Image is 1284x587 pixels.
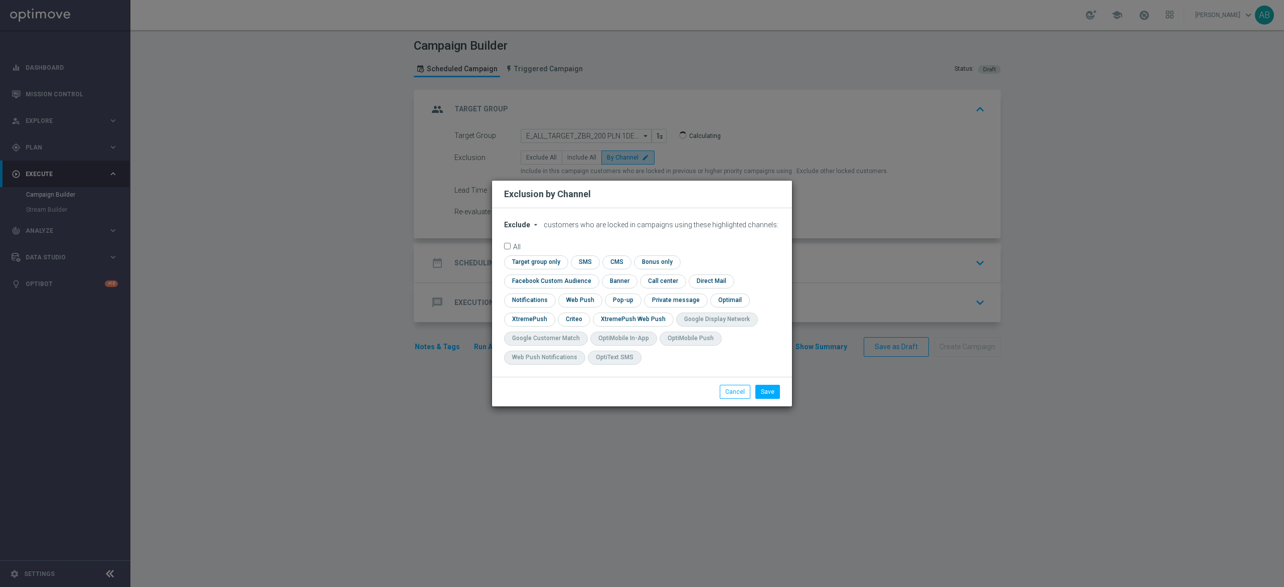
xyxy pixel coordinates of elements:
[504,188,591,200] h2: Exclusion by Channel
[504,221,530,229] span: Exclude
[504,221,780,229] div: customers who are locked in campaigns using these highlighted channels:
[720,385,750,399] button: Cancel
[512,353,577,362] div: Web Push Notifications
[504,221,542,229] button: Exclude arrow_drop_down
[668,334,714,343] div: OptiMobile Push
[684,315,750,324] div: Google Display Network
[755,385,780,399] button: Save
[532,221,540,229] i: arrow_drop_down
[598,334,649,343] div: OptiMobile In-App
[596,353,633,362] div: OptiText SMS
[513,243,521,249] label: All
[512,334,580,343] div: Google Customer Match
